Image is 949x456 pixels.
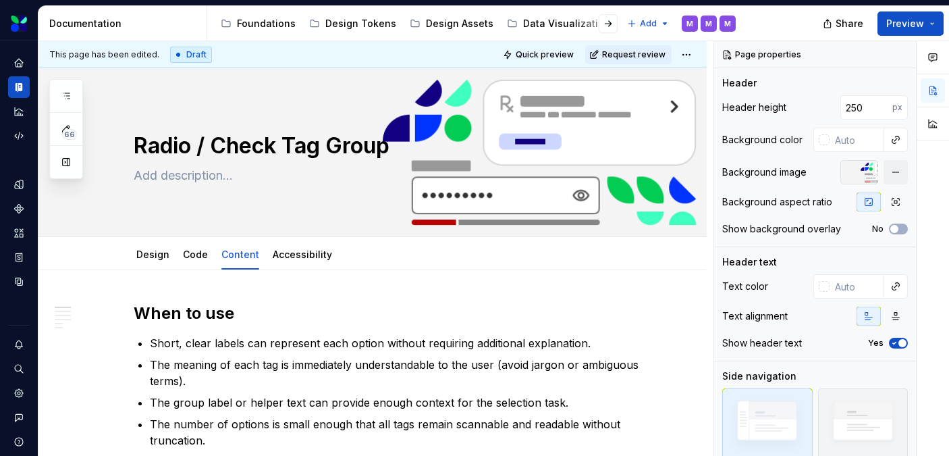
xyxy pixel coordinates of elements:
[722,133,803,147] div: Background color
[8,222,30,244] a: Assets
[267,240,337,268] div: Accessibility
[404,13,499,34] a: Design Assets
[62,129,77,140] span: 66
[131,130,641,162] textarea: Radio / Check Tag Group
[722,280,768,293] div: Text color
[8,52,30,74] a: Home
[49,49,159,60] span: This page has been edited.
[877,11,944,36] button: Preview
[640,18,657,29] span: Add
[11,16,27,32] img: 6e787e26-f4c0-4230-8924-624fe4a2d214.png
[8,101,30,122] a: Analytics
[49,17,201,30] div: Documentation
[499,45,580,64] button: Quick preview
[304,13,402,34] a: Design Tokens
[134,303,234,323] strong: When to use
[221,249,259,260] a: Content
[722,222,841,236] div: Show background overlay
[722,101,786,114] div: Header height
[183,249,208,260] a: Code
[501,13,616,34] a: Data Visualization
[516,49,574,60] span: Quick preview
[215,10,620,37] div: Page tree
[722,76,757,90] div: Header
[8,358,30,380] button: Search ⌘K
[816,11,872,36] button: Share
[722,309,788,323] div: Text alignment
[722,370,796,383] div: Side navigation
[215,13,301,34] a: Foundations
[830,274,884,299] input: Auto
[325,17,396,30] div: Design Tokens
[150,395,644,411] p: The group label or helper text can provide enough context for the selection task.
[705,18,712,29] div: M
[150,335,644,351] p: Short, clear labels can represent each option without requiring additional explanation.
[868,338,884,349] label: Yes
[523,17,610,30] div: Data Visualization
[131,240,175,268] div: Design
[8,407,30,428] button: Contact support
[585,45,672,64] button: Request review
[8,271,30,293] a: Data sources
[886,17,924,30] span: Preview
[722,255,777,269] div: Header text
[722,195,832,209] div: Background aspect ratio
[836,17,863,30] span: Share
[722,336,802,350] div: Show header text
[892,102,902,113] p: px
[8,334,30,355] button: Notifications
[170,47,212,63] div: Draft
[840,95,892,120] input: Auto
[8,125,30,147] a: Code automation
[686,18,693,29] div: M
[8,198,30,220] a: Components
[237,17,296,30] div: Foundations
[830,128,884,152] input: Auto
[602,49,666,60] span: Request review
[8,382,30,404] a: Settings
[216,240,265,268] div: Content
[872,224,884,234] label: No
[178,240,213,268] div: Code
[724,18,731,29] div: M
[722,166,807,179] div: Background image
[150,416,644,449] p: The number of options is small enough that all tags remain scannable and readable without truncat...
[8,174,30,195] a: Design tokens
[8,247,30,268] a: Storybook stories
[273,249,332,260] a: Accessibility
[136,249,169,260] a: Design
[623,14,674,33] button: Add
[150,357,644,389] p: The meaning of each tag is immediately understandable to the user (avoid jargon or ambiguous terms).
[426,17,493,30] div: Design Assets
[8,76,30,98] a: Documentation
